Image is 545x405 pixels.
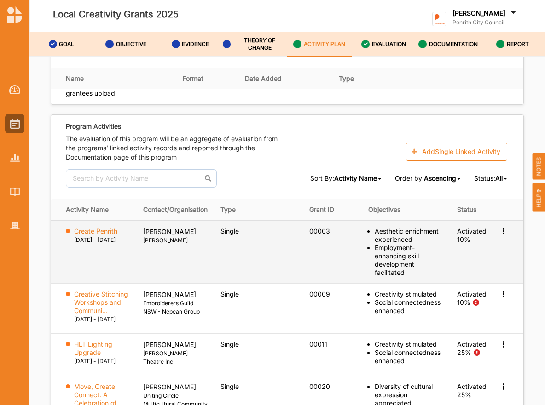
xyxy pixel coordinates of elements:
[457,298,470,307] div: 10%
[5,182,24,201] a: Library
[74,236,116,244] label: [DATE] - [DATE]
[66,89,170,97] div: grantees upload
[143,236,208,245] label: [PERSON_NAME]
[368,205,400,213] span: Objectives
[5,80,24,99] a: Dashboard
[309,340,355,348] div: 00011
[457,391,471,399] div: 25%
[233,37,287,51] label: THEORY OF CHANGE
[309,205,334,213] span: Grant ID
[238,68,332,89] th: Date Added
[143,227,208,236] p: [PERSON_NAME]
[457,205,476,213] span: Status
[66,134,287,162] label: The evaluation of this program will be an aggregate of evaluation from the programs’ linked activ...
[375,340,444,348] div: Creativity stimulated
[495,174,503,182] span: All
[424,174,456,182] span: Ascending
[220,227,239,235] span: Single
[375,298,444,315] div: Social connectedness enhanced
[74,340,131,357] label: HLT Lighting Upgrade
[375,227,444,244] div: Aesthetic enrichment experienced
[74,227,117,235] a: Create Penrith
[5,216,24,235] a: Organisation
[53,7,179,22] label: Local Creativity Grants 2025
[10,119,20,129] img: Activities
[9,85,21,94] img: Dashboard
[304,40,345,48] label: ACTIVITY PLAN
[310,174,383,183] span: Sort By:
[375,244,444,277] div: Employment-enhancing skill development facilitated
[220,340,239,348] span: Single
[309,227,355,235] div: 00003
[143,340,208,349] p: [PERSON_NAME]
[332,68,395,89] th: Type
[10,222,20,230] img: Organisation
[474,174,509,183] span: Status:
[74,290,131,315] label: Creative Stitching Workshops and Communi...
[457,382,487,391] div: Activated
[66,169,217,188] input: Search by Activity Name
[5,148,24,167] a: Reports
[507,40,529,48] label: REPORT
[334,174,377,182] span: Activity Name
[452,9,505,17] label: [PERSON_NAME]
[309,382,355,391] div: 00020
[457,235,470,244] div: 10%
[10,154,20,161] img: Reports
[452,19,518,26] label: Penrith City Council
[10,188,20,195] img: Library
[143,205,208,213] span: Contact/Organisation
[432,12,446,26] img: logo
[74,227,117,235] label: Create Penrith
[214,199,302,220] th: Type
[143,299,208,316] label: Embroiderers Guild NSW - Nepean Group
[220,382,239,390] span: Single
[375,348,444,365] div: Social connectedness enhanced
[309,290,355,298] div: 00009
[457,290,487,298] div: Activated
[66,205,109,213] span: Activity Name
[74,348,131,356] a: HLT Lighting Upgrade
[182,40,209,48] label: EVIDENCE
[220,290,239,298] span: Single
[74,357,116,365] label: [DATE] - [DATE]
[7,6,22,23] img: logo
[457,340,487,348] div: Activated
[143,382,208,392] p: [PERSON_NAME]
[59,40,74,48] label: GOAL
[51,68,176,89] th: Name
[457,227,487,235] div: Activated
[372,40,406,48] label: EVALUATION
[176,68,239,89] th: Format
[143,349,208,366] label: [PERSON_NAME] Theatre Inc
[74,307,131,314] a: Creative Stitching Workshops and Communi...
[375,290,444,298] div: Creativity stimulated
[66,122,509,131] div: Program Activities
[406,143,507,161] button: AddSingle Linked Activity
[74,315,116,324] label: [DATE] - [DATE]
[457,348,471,357] div: 25%
[429,40,478,48] label: DOCUMENTATION
[143,290,208,299] p: [PERSON_NAME]
[5,114,24,133] a: Activities
[395,174,462,183] span: Order by:
[116,40,146,48] label: OBJECTIVE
